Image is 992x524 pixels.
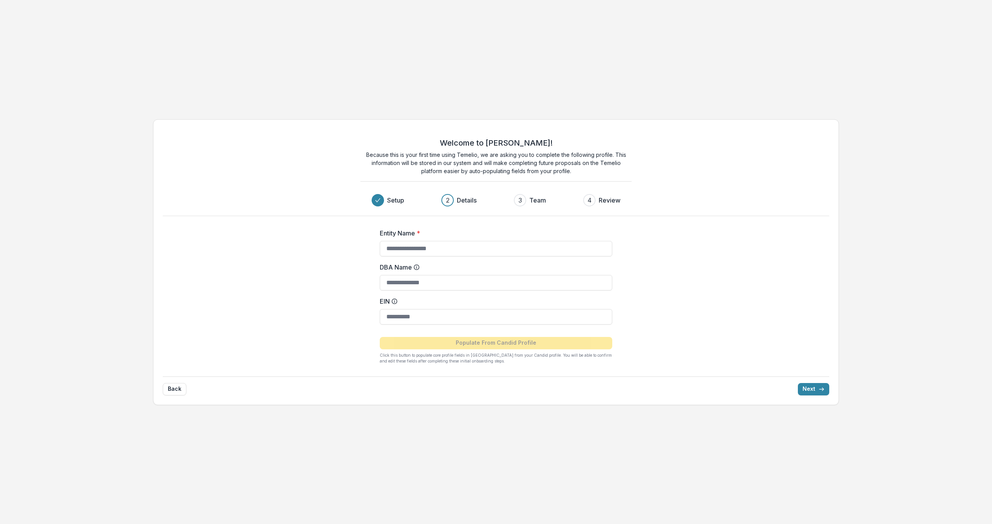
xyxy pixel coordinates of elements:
h3: Review [599,196,620,205]
button: Next [798,383,829,395]
p: Click this button to populate core profile fields in [GEOGRAPHIC_DATA] from your Candid profile. ... [380,352,612,364]
div: 3 [518,196,522,205]
div: Progress [372,194,620,206]
h2: Welcome to [PERSON_NAME]! [440,138,553,148]
p: Because this is your first time using Temelio, we are asking you to complete the following profil... [360,151,632,175]
button: Populate From Candid Profile [380,337,612,349]
h3: Details [457,196,477,205]
label: DBA Name [380,263,608,272]
h3: Team [529,196,546,205]
div: 2 [446,196,449,205]
div: 4 [587,196,592,205]
label: Entity Name [380,228,608,238]
button: Back [163,383,186,395]
label: EIN [380,297,608,306]
h3: Setup [387,196,404,205]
